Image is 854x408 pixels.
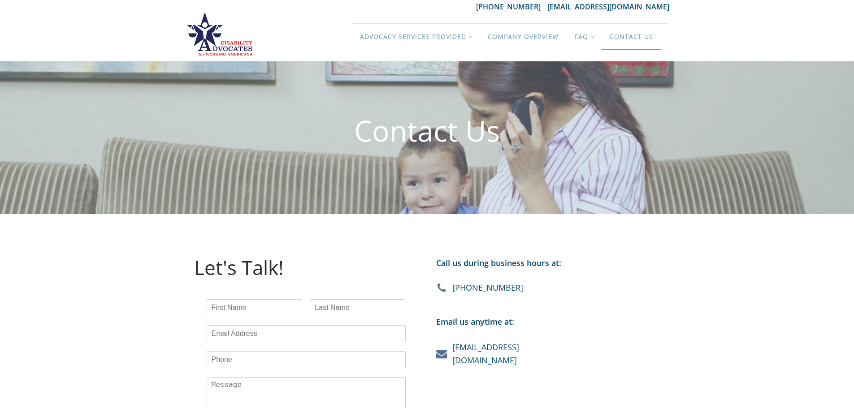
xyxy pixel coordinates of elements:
h1: Let's Talk! [194,257,284,278]
a: [PHONE_NUMBER] [476,2,547,12]
a: FAQ [567,24,602,50]
input: First Name [207,299,302,316]
div: [PHONE_NUMBER] [452,282,523,293]
a: Company Overview [480,24,567,50]
div: Email us anytime at: [436,315,514,341]
a: Contact Us [602,24,661,50]
input: Last Name [310,299,405,316]
input: Email Address [207,325,406,342]
a: [EMAIL_ADDRESS][DOMAIN_NAME] [547,2,669,12]
a: [EMAIL_ADDRESS][DOMAIN_NAME] [452,341,519,367]
a: Advocacy Services Provided [352,24,480,50]
input: Phone [207,351,406,368]
h1: Contact Us [354,115,500,146]
div: Call us during business hours at: [436,257,561,283]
